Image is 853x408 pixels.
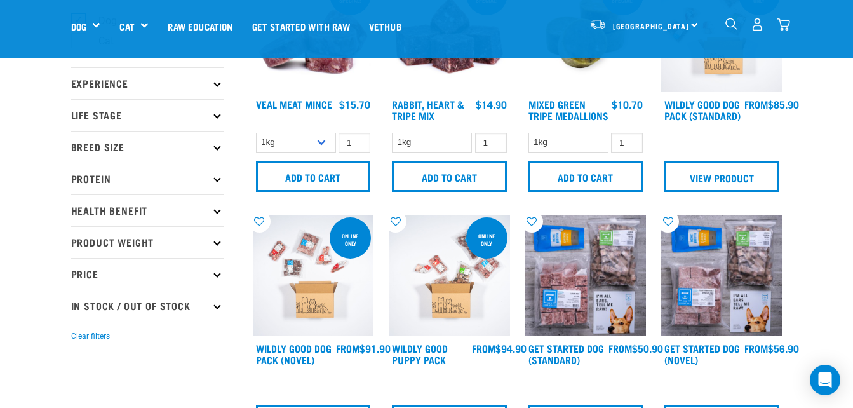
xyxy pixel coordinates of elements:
img: home-icon@2x.png [777,18,790,31]
p: Experience [71,67,224,99]
div: $15.70 [339,99,370,110]
div: $50.90 [608,343,663,354]
p: Health Benefit [71,194,224,226]
p: Price [71,258,224,290]
span: FROM [336,345,359,351]
a: Get Started Dog (Novel) [664,345,740,362]
a: Wildly Good Puppy Pack [392,345,448,362]
span: FROM [608,345,632,351]
a: Dog [71,19,86,34]
img: NSP Dog Novel Update [661,215,782,336]
input: Add to cart [392,161,507,192]
span: FROM [472,345,495,351]
a: Rabbit, Heart & Tripe Mix [392,101,464,118]
p: Breed Size [71,131,224,163]
p: Life Stage [71,99,224,131]
div: $14.90 [476,99,507,110]
input: 1 [475,133,507,153]
img: van-moving.png [589,18,607,30]
a: Mixed Green Tripe Medallions [528,101,608,118]
img: Dog Novel 0 2sec [253,215,374,336]
div: Online Only [466,226,507,253]
img: NSP Dog Standard Update [525,215,647,336]
div: Open Intercom Messenger [810,365,840,395]
a: Raw Education [158,1,242,51]
input: 1 [339,133,370,153]
a: Wildly Good Dog Pack (Novel) [256,345,332,362]
p: Protein [71,163,224,194]
span: FROM [744,101,768,107]
div: $56.90 [744,343,799,354]
a: Cat [119,19,134,34]
p: In Stock / Out Of Stock [71,290,224,322]
div: Online Only [330,226,371,253]
div: $91.90 [336,343,391,354]
div: $94.90 [472,343,527,354]
a: Get started with Raw [243,1,359,51]
p: Product Weight [71,226,224,258]
a: Vethub [359,1,411,51]
button: Clear filters [71,330,110,342]
input: Add to cart [256,161,371,192]
a: Veal Meat Mince [256,101,332,107]
a: Get Started Dog (Standard) [528,345,604,362]
span: FROM [744,345,768,351]
div: $10.70 [612,99,643,110]
input: 1 [611,133,643,153]
a: Wildly Good Dog Pack (Standard) [664,101,741,118]
a: View Product [664,161,779,192]
div: $85.90 [744,99,799,110]
span: [GEOGRAPHIC_DATA] [613,24,690,28]
img: Puppy 0 2sec [389,215,510,336]
img: home-icon-1@2x.png [725,18,737,30]
input: Add to cart [528,161,643,192]
img: user.png [751,18,764,31]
